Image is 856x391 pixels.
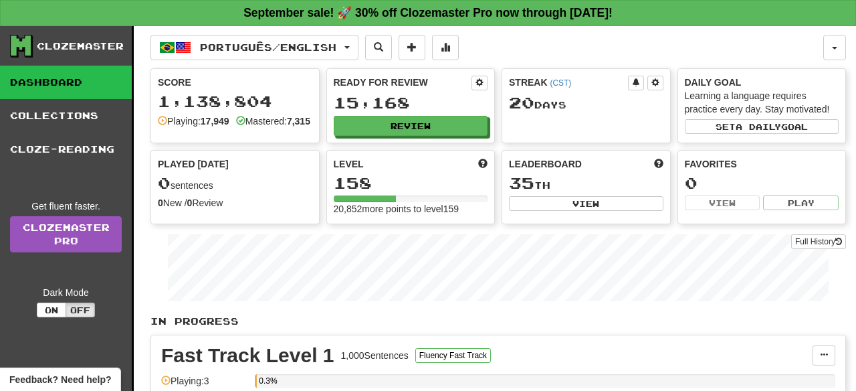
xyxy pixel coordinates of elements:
button: More stats [432,35,459,60]
span: Score more points to level up [478,157,488,171]
button: Search sentences [365,35,392,60]
div: Score [158,76,312,89]
div: sentences [158,175,312,192]
button: Play [763,195,839,210]
div: Daily Goal [685,76,839,89]
strong: September sale! 🚀 30% off Clozemaster Pro now through [DATE]! [243,6,613,19]
span: This week in points, UTC [654,157,663,171]
button: On [37,303,66,317]
div: New / Review [158,196,312,210]
button: Português/English [150,35,358,60]
span: 20 [509,93,534,112]
div: Playing: [158,114,229,128]
div: 20,852 more points to level 159 [334,202,488,216]
div: Get fluent faster. [10,200,122,213]
span: Played [DATE] [158,157,229,171]
span: Open feedback widget [9,373,111,386]
a: (CST) [550,78,571,88]
span: 35 [509,173,534,192]
div: 1,138,804 [158,93,312,110]
button: View [685,195,760,210]
div: th [509,175,663,192]
div: Dark Mode [10,286,122,299]
div: Favorites [685,157,839,171]
div: 15,168 [334,94,488,111]
span: Leaderboard [509,157,582,171]
div: 158 [334,175,488,191]
div: Streak [509,76,628,89]
div: Mastered: [236,114,310,128]
button: Fluency Fast Track [415,348,491,363]
span: Level [334,157,364,171]
div: 0 [685,175,839,191]
p: In Progress [150,315,846,328]
div: 1,000 Sentences [341,349,409,362]
div: Learning a language requires practice every day. Stay motivated! [685,89,839,116]
div: Fast Track Level 1 [161,345,334,366]
a: ClozemasterPro [10,216,122,252]
strong: 7,315 [287,116,310,127]
span: Português / English [200,42,336,53]
strong: 17,949 [201,116,229,127]
div: Day s [509,94,663,112]
span: a daily [736,122,781,131]
button: Full History [791,234,846,249]
strong: 0 [187,198,193,208]
div: Ready for Review [334,76,472,89]
button: Off [66,303,95,317]
span: 0 [158,173,171,192]
button: Review [334,116,488,136]
strong: 0 [158,198,163,208]
div: Clozemaster [37,40,124,53]
button: Seta dailygoal [685,119,839,134]
button: Add sentence to collection [399,35,425,60]
button: View [509,196,663,211]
